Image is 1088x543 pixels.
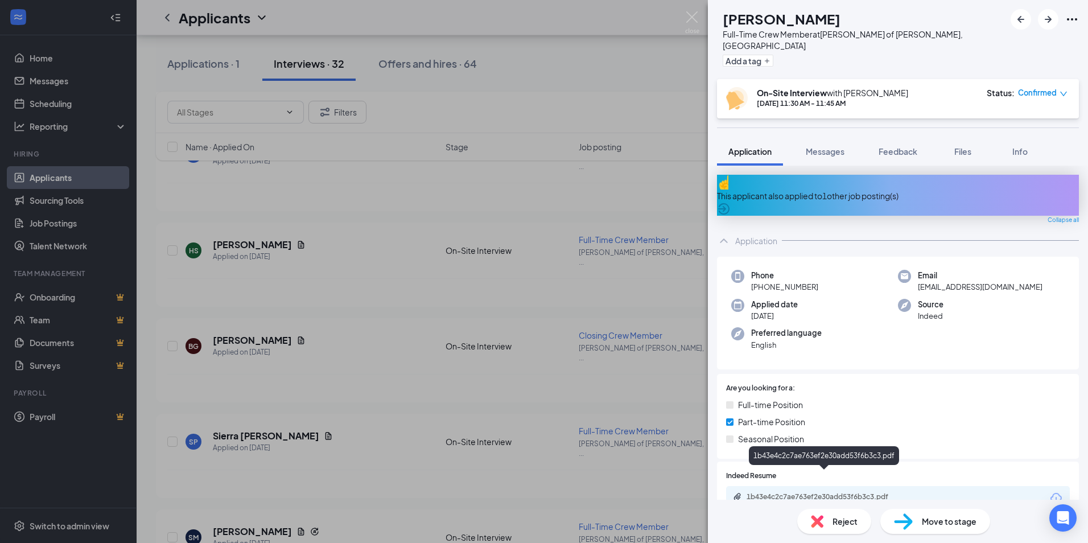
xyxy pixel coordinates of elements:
[1011,9,1031,30] button: ArrowLeftNew
[726,383,795,394] span: Are you looking for a:
[954,146,971,157] span: Files
[723,55,773,67] button: PlusAdd a tag
[738,433,804,445] span: Seasonal Position
[738,416,805,428] span: Part-time Position
[1018,87,1057,98] span: Confirmed
[749,446,899,465] div: 1b43e4c2c7ae763ef2e30add53f6b3c3.pdf
[1049,491,1063,505] svg: Download
[751,270,818,281] span: Phone
[751,281,818,293] span: [PHONE_NUMBER]
[879,146,917,157] span: Feedback
[747,492,906,501] div: 1b43e4c2c7ae763ef2e30add53f6b3c3.pdf
[757,88,827,98] b: On-Site Interview
[723,9,840,28] h1: [PERSON_NAME]
[751,327,822,339] span: Preferred language
[728,146,772,157] span: Application
[733,492,917,503] a: Paperclip1b43e4c2c7ae763ef2e30add53f6b3c3.pdf
[735,235,777,246] div: Application
[1065,13,1079,26] svg: Ellipses
[918,310,943,322] span: Indeed
[918,281,1042,293] span: [EMAIL_ADDRESS][DOMAIN_NAME]
[726,471,776,482] span: Indeed Resume
[717,190,1079,202] div: This applicant also applied to 1 other job posting(s)
[918,270,1042,281] span: Email
[1014,13,1028,26] svg: ArrowLeftNew
[738,398,803,411] span: Full-time Position
[1060,90,1068,98] span: down
[1041,13,1055,26] svg: ArrowRight
[751,299,798,310] span: Applied date
[717,234,731,248] svg: ChevronUp
[757,98,908,108] div: [DATE] 11:30 AM - 11:45 AM
[757,87,908,98] div: with [PERSON_NAME]
[1012,146,1028,157] span: Info
[751,339,822,351] span: English
[1038,9,1058,30] button: ArrowRight
[922,515,976,528] span: Move to stage
[833,515,858,528] span: Reject
[717,202,731,216] svg: ArrowCircle
[1049,504,1077,532] div: Open Intercom Messenger
[764,57,770,64] svg: Plus
[751,310,798,322] span: [DATE]
[723,28,1005,51] div: Full-Time Crew Member at [PERSON_NAME] of [PERSON_NAME], [GEOGRAPHIC_DATA]
[918,299,943,310] span: Source
[733,492,742,501] svg: Paperclip
[1048,216,1079,225] span: Collapse all
[806,146,844,157] span: Messages
[987,87,1015,98] div: Status :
